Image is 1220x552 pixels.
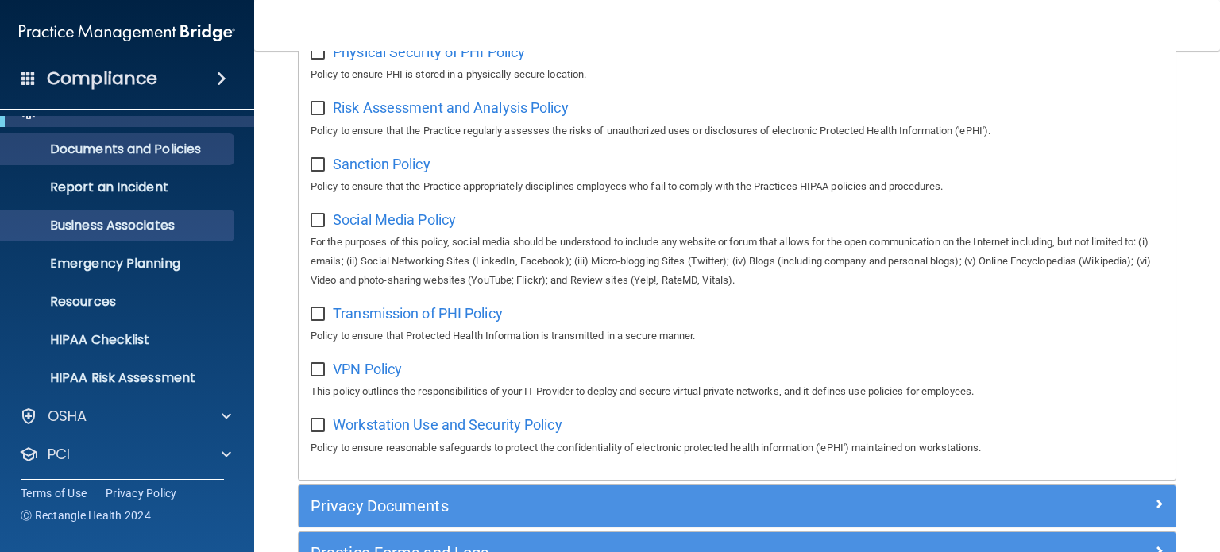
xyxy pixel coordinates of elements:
[311,177,1164,196] p: Policy to ensure that the Practice appropriately disciplines employees who fail to comply with th...
[106,485,177,501] a: Privacy Policy
[10,179,227,195] p: Report an Incident
[333,44,525,60] span: Physical Security of PHI Policy
[333,156,430,172] span: Sanction Policy
[333,416,562,433] span: Workstation Use and Security Policy
[311,122,1164,141] p: Policy to ensure that the Practice regularly assesses the risks of unauthorized uses or disclosur...
[311,497,944,515] h5: Privacy Documents
[10,294,227,310] p: Resources
[48,445,70,464] p: PCI
[48,407,87,426] p: OSHA
[311,382,1164,401] p: This policy outlines the responsibilities of your IT Provider to deploy and secure virtual privat...
[19,445,231,464] a: PCI
[333,361,402,377] span: VPN Policy
[21,485,87,501] a: Terms of Use
[10,256,227,272] p: Emergency Planning
[10,141,227,157] p: Documents and Policies
[311,493,1164,519] a: Privacy Documents
[19,407,231,426] a: OSHA
[19,17,235,48] img: PMB logo
[333,305,503,322] span: Transmission of PHI Policy
[333,99,569,116] span: Risk Assessment and Analysis Policy
[311,326,1164,345] p: Policy to ensure that Protected Health Information is transmitted in a secure manner.
[10,218,227,234] p: Business Associates
[10,370,227,386] p: HIPAA Risk Assessment
[47,68,157,90] h4: Compliance
[311,438,1164,457] p: Policy to ensure reasonable safeguards to protect the confidentiality of electronic protected hea...
[311,233,1164,290] p: For the purposes of this policy, social media should be understood to include any website or foru...
[333,211,456,228] span: Social Media Policy
[311,65,1164,84] p: Policy to ensure PHI is stored in a physically secure location.
[10,332,227,348] p: HIPAA Checklist
[21,508,151,523] span: Ⓒ Rectangle Health 2024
